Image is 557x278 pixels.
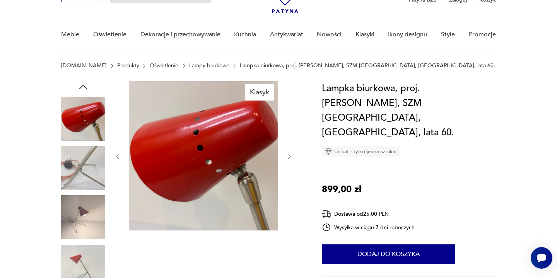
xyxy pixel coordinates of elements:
img: Zdjęcie produktu Lampka biurkowa, proj. A. Gałecki, SZM Warszawa, Polska, lata 60. [61,195,105,239]
a: Produkty [117,63,139,69]
a: Meble [61,20,79,49]
img: Ikona diamentu [325,148,332,155]
a: Lampy biurkowe [189,63,229,69]
a: Promocje [469,20,496,49]
a: Oświetlenie [93,20,126,49]
div: Klasyk [245,84,274,101]
div: Dostawa od 25,00 PLN [322,209,415,219]
img: Zdjęcie produktu Lampka biurkowa, proj. A. Gałecki, SZM Warszawa, Polska, lata 60. [61,97,105,141]
p: Lampka biurkowa, proj. [PERSON_NAME], SZM [GEOGRAPHIC_DATA], [GEOGRAPHIC_DATA], lata 60. [240,63,495,69]
img: Ikona dostawy [322,209,331,219]
div: Wysyłka w ciągu 7 dni roboczych [322,223,415,232]
a: Klasyki [355,20,374,49]
a: Dekoracje i przechowywanie [140,20,220,49]
button: Dodaj do koszyka [322,244,455,264]
a: Nowości [317,20,342,49]
p: 899,00 zł [322,182,361,197]
a: Oświetlenie [150,63,178,69]
a: [DOMAIN_NAME] [61,63,106,69]
a: Kuchnia [234,20,256,49]
h1: Lampka biurkowa, proj. [PERSON_NAME], SZM [GEOGRAPHIC_DATA], [GEOGRAPHIC_DATA], lata 60. [322,81,495,140]
img: Zdjęcie produktu Lampka biurkowa, proj. A. Gałecki, SZM Warszawa, Polska, lata 60. [61,146,105,190]
a: Style [441,20,455,49]
a: Antykwariat [270,20,303,49]
a: Ikony designu [388,20,427,49]
img: Zdjęcie produktu Lampka biurkowa, proj. A. Gałecki, SZM Warszawa, Polska, lata 60. [129,81,278,230]
iframe: Smartsupp widget button [531,247,552,269]
div: Unikat - tylko jedna sztuka! [322,146,400,157]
